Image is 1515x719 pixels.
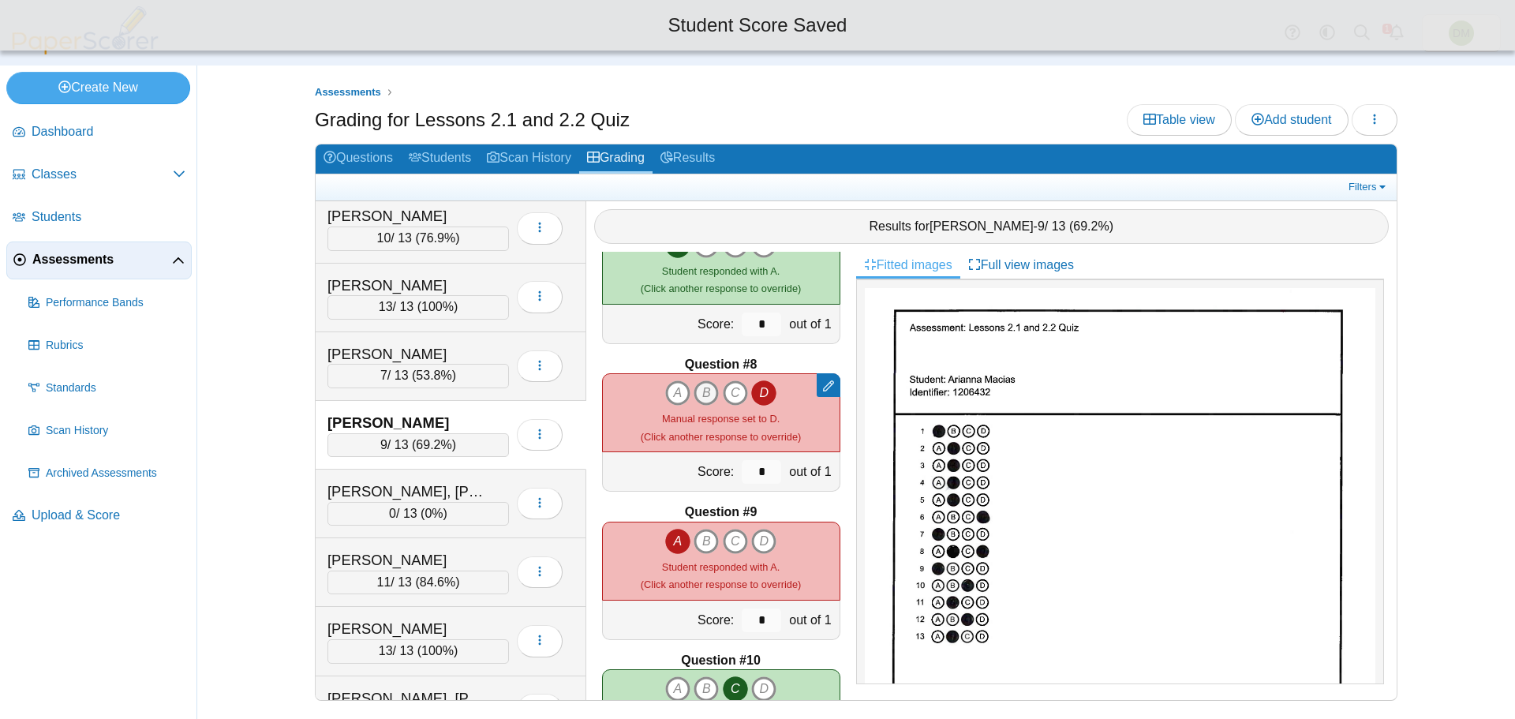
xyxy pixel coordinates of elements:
div: [PERSON_NAME] [327,344,485,365]
span: 9 [1038,219,1045,233]
span: 7 [380,369,387,382]
span: 69.2% [416,438,451,451]
span: Upload & Score [32,507,185,524]
span: Assessments [315,86,381,98]
i: A [665,676,690,702]
div: / 13 ( ) [327,295,509,319]
div: Student Score Saved [12,12,1503,39]
i: D [751,676,776,702]
i: B [694,676,719,702]
a: Students [6,199,192,237]
div: Score: [603,305,739,343]
span: 76.9% [420,231,455,245]
span: 84.6% [420,575,455,589]
a: Assessments [311,83,385,103]
div: out of 1 [785,601,839,639]
span: 10 [377,231,391,245]
b: Question #10 [681,652,760,669]
i: D [751,529,776,554]
span: Table view [1143,113,1215,126]
span: 53.8% [416,369,451,382]
a: Dashboard [6,114,192,152]
div: out of 1 [785,305,839,343]
b: Question #8 [685,356,757,373]
div: / 13 ( ) [327,364,509,388]
span: [PERSON_NAME] [930,219,1034,233]
a: Add student [1235,104,1348,136]
span: 9 [380,438,387,451]
a: Fitted images [856,252,960,279]
div: [PERSON_NAME] [327,275,485,296]
div: [PERSON_NAME] [327,206,485,227]
div: / 13 ( ) [327,433,509,457]
a: Rubrics [22,327,192,365]
a: Assessments [6,242,192,279]
span: Add student [1251,113,1331,126]
a: Students [401,144,479,174]
i: B [694,529,719,554]
i: C [723,676,748,702]
span: Students [32,208,185,226]
a: Results [653,144,723,174]
div: [PERSON_NAME], [PERSON_NAME] [327,481,485,502]
div: [PERSON_NAME] [327,550,485,571]
a: Scan History [479,144,579,174]
span: Performance Bands [46,295,185,311]
a: Filters [1345,179,1393,195]
a: PaperScorer [6,43,164,57]
div: [PERSON_NAME] [327,413,485,433]
div: Score: [603,452,739,491]
i: D [751,380,776,406]
i: A [665,380,690,406]
span: Assessments [32,251,172,268]
div: [PERSON_NAME], [PERSON_NAME] [327,688,485,709]
div: / 13 ( ) [327,227,509,250]
small: (Click another response to override) [641,265,801,294]
div: / 13 ( ) [327,571,509,594]
a: Questions [316,144,401,174]
span: Manual response set to D. [662,413,780,425]
span: 100% [421,644,454,657]
span: Rubrics [46,338,185,354]
span: Student responded with A. [662,561,780,573]
b: Question #9 [685,504,757,521]
i: C [723,529,748,554]
span: Scan History [46,423,185,439]
a: Upload & Score [6,497,192,535]
a: Table view [1127,104,1232,136]
span: 13 [379,300,393,313]
div: Results for - / 13 ( ) [594,209,1390,244]
span: 0 [389,507,396,520]
span: 100% [421,300,454,313]
div: [PERSON_NAME] [327,619,485,639]
span: 0% [425,507,443,520]
span: Student responded with A. [662,265,780,277]
i: A [665,529,690,554]
div: out of 1 [785,452,839,491]
span: Standards [46,380,185,396]
span: Archived Assessments [46,466,185,481]
a: Create New [6,72,190,103]
i: B [694,380,719,406]
div: / 13 ( ) [327,639,509,663]
a: Scan History [22,412,192,450]
a: Archived Assessments [22,455,192,492]
a: Performance Bands [22,284,192,322]
a: Standards [22,369,192,407]
small: (Click another response to override) [641,561,801,590]
span: 11 [377,575,391,589]
span: 13 [379,644,393,657]
h1: Grading for Lessons 2.1 and 2.2 Quiz [315,107,630,133]
span: Classes [32,166,173,183]
a: Grading [579,144,653,174]
div: / 13 ( ) [327,502,509,526]
small: (Click another response to override) [641,413,801,442]
a: Classes [6,156,192,194]
span: 69.2% [1073,219,1109,233]
a: Full view images [960,252,1082,279]
span: Dashboard [32,123,185,140]
i: C [723,380,748,406]
div: Score: [603,601,739,639]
